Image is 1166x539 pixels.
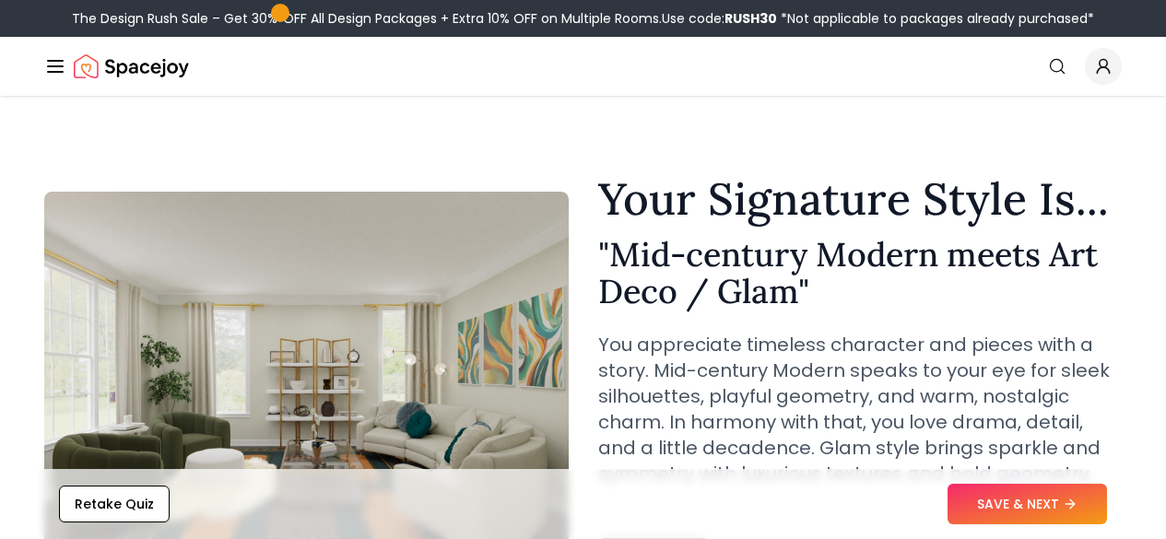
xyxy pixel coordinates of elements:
[74,48,189,85] img: Spacejoy Logo
[598,332,1123,486] p: You appreciate timeless character and pieces with a story. Mid-century Modern speaks to your eye ...
[598,236,1123,310] h2: " Mid-century Modern meets Art Deco / Glam "
[59,486,170,522] button: Retake Quiz
[724,9,777,28] b: RUSH30
[44,37,1122,96] nav: Global
[777,9,1094,28] span: *Not applicable to packages already purchased*
[598,177,1123,221] h1: Your Signature Style Is...
[948,484,1107,524] button: SAVE & NEXT
[72,9,1094,28] div: The Design Rush Sale – Get 30% OFF All Design Packages + Extra 10% OFF on Multiple Rooms.
[74,48,189,85] a: Spacejoy
[662,9,777,28] span: Use code:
